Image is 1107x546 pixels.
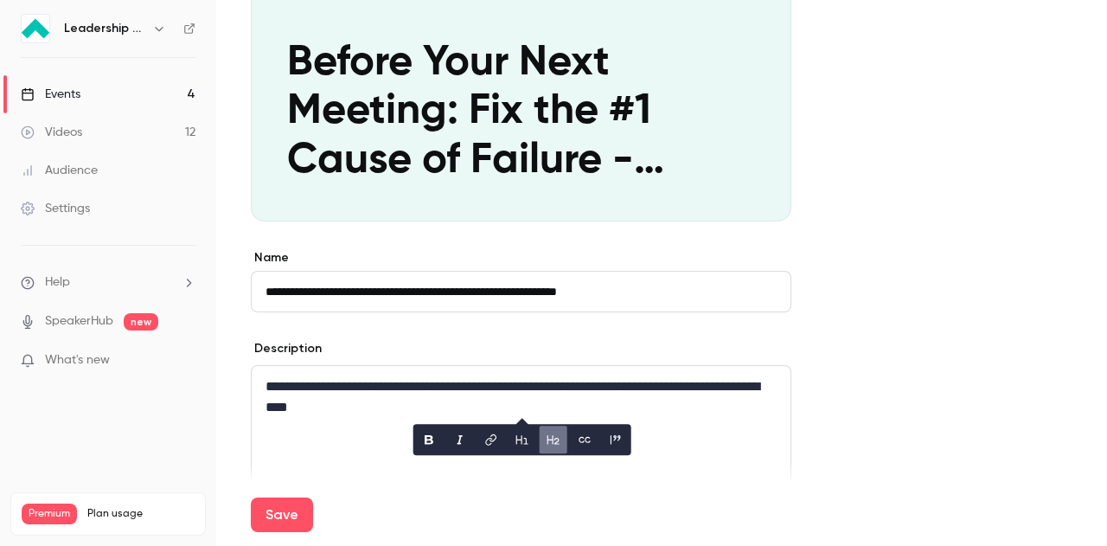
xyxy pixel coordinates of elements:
[251,249,791,267] label: Name
[22,15,49,42] img: Leadership Strategies - 2025 Webinars
[175,353,195,369] iframe: Noticeable Trigger
[415,427,443,454] button: bold
[21,200,90,217] div: Settings
[124,313,158,331] span: new
[446,427,474,454] button: italic
[21,273,195,292] li: help-dropdown-opener
[477,427,505,454] button: link
[21,124,82,141] div: Videos
[45,312,113,331] a: SpeakerHub
[64,20,145,37] h6: Leadership Strategies - 2025 Webinars
[251,498,313,532] button: Save
[251,365,791,519] section: description
[45,273,70,292] span: Help
[21,162,98,179] div: Audience
[22,504,77,524] span: Premium
[45,351,110,369] span: What's new
[87,507,195,521] span: Plan usage
[252,366,790,518] div: editor
[251,340,322,357] label: Description
[602,427,630,454] button: blockquote
[21,86,80,103] div: Events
